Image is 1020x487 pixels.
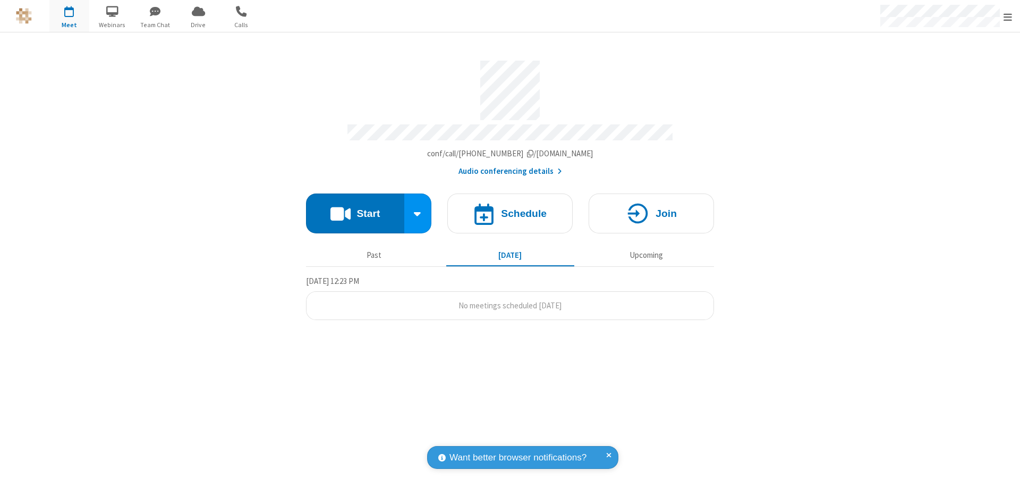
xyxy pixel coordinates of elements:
[993,459,1012,480] iframe: Chat
[306,275,714,321] section: Today's Meetings
[306,53,714,178] section: Account details
[178,20,218,30] span: Drive
[356,208,380,219] h4: Start
[656,208,677,219] h4: Join
[135,20,175,30] span: Team Chat
[404,194,432,233] div: Start conference options
[306,276,359,286] span: [DATE] 12:23 PM
[92,20,132,30] span: Webinars
[458,300,562,310] span: No meetings scheduled [DATE]
[427,148,593,160] button: Copy my meeting room linkCopy my meeting room link
[501,208,547,219] h4: Schedule
[447,194,573,233] button: Schedule
[310,245,438,265] button: Past
[306,194,404,233] button: Start
[427,148,593,158] span: Copy my meeting room link
[446,245,574,265] button: [DATE]
[449,451,586,465] span: Want better browser notifications?
[589,194,714,233] button: Join
[458,165,562,178] button: Audio conferencing details
[49,20,89,30] span: Meet
[222,20,261,30] span: Calls
[16,8,32,24] img: QA Selenium DO NOT DELETE OR CHANGE
[582,245,710,265] button: Upcoming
